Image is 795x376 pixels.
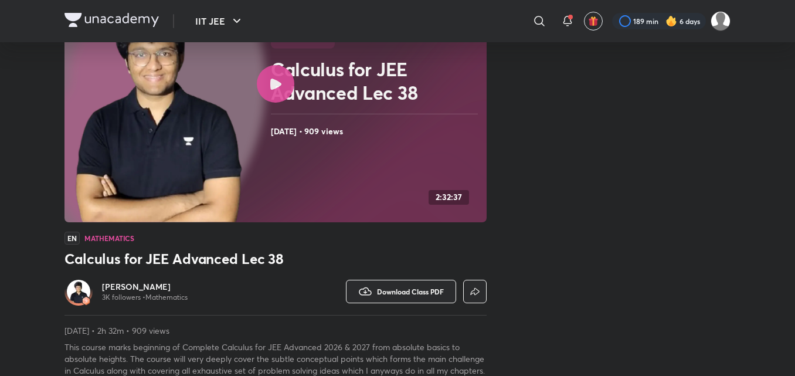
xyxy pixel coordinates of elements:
[588,16,599,26] img: avatar
[436,192,462,202] h4: 2:32:37
[67,280,90,303] img: Avatar
[188,9,251,33] button: IIT JEE
[102,293,188,302] p: 3K followers • Mathematics
[82,297,90,305] img: badge
[64,232,80,245] span: EN
[346,280,456,303] button: Download Class PDF
[377,287,444,296] span: Download Class PDF
[64,325,487,337] p: [DATE] • 2h 32m • 909 views
[584,12,603,31] button: avatar
[64,13,159,30] a: Company Logo
[271,124,482,139] h4: [DATE] • 909 views
[271,57,482,104] h2: Calculus for JEE Advanced Lec 38
[711,11,731,31] img: Shravan
[84,235,134,242] h4: Mathematics
[64,277,93,306] a: Avatarbadge
[665,15,677,27] img: streak
[64,249,487,268] h3: Calculus for JEE Advanced Lec 38
[64,13,159,27] img: Company Logo
[102,281,188,293] a: [PERSON_NAME]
